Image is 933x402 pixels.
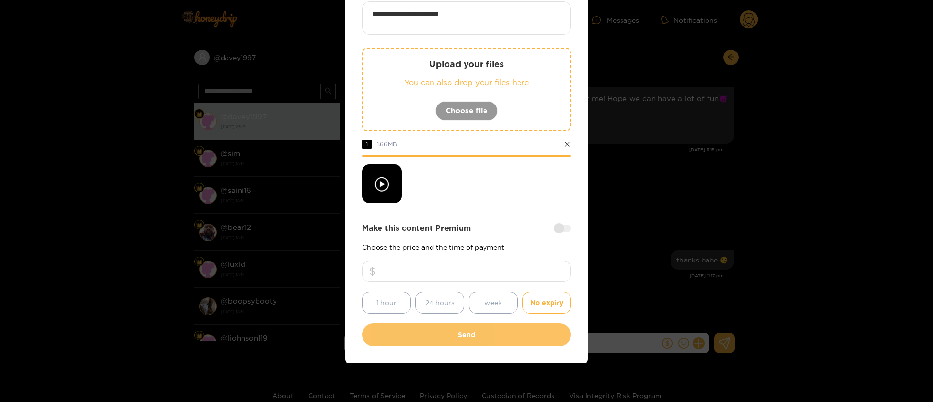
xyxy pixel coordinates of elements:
[382,58,551,70] p: Upload your files
[530,297,563,308] span: No expiry
[362,140,372,149] span: 1
[377,141,397,147] span: 1.66 MB
[362,323,571,346] button: Send
[362,223,471,234] strong: Make this content Premium
[362,244,571,251] p: Choose the price and the time of payment
[362,292,411,314] button: 1 hour
[469,292,518,314] button: week
[382,77,551,88] p: You can also drop your files here
[415,292,464,314] button: 24 hours
[522,292,571,314] button: No expiry
[376,297,397,308] span: 1 hour
[435,101,498,121] button: Choose file
[484,297,502,308] span: week
[425,297,455,308] span: 24 hours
